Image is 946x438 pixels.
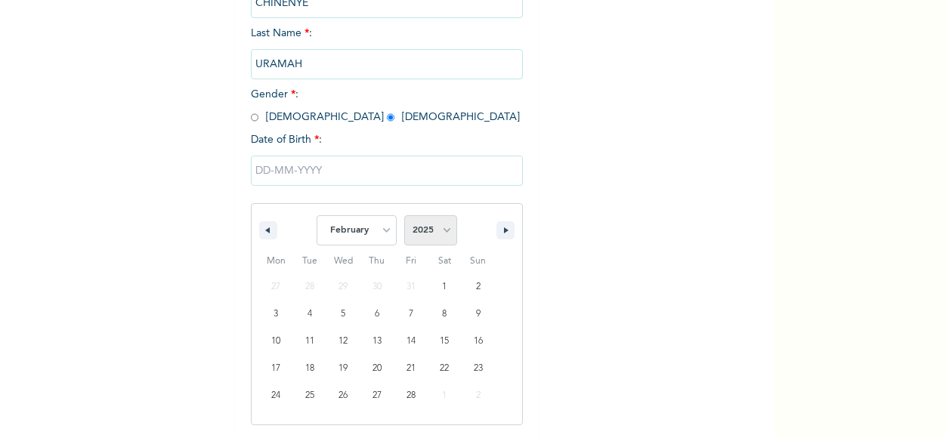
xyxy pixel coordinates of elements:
span: 16 [474,328,483,355]
button: 23 [461,355,495,382]
span: 3 [274,301,278,328]
span: Sat [428,249,462,273]
button: 16 [461,328,495,355]
button: 12 [326,328,360,355]
span: Gender : [DEMOGRAPHIC_DATA] [DEMOGRAPHIC_DATA] [251,89,520,122]
button: 4 [293,301,327,328]
span: 11 [305,328,314,355]
button: 20 [360,355,394,382]
button: 18 [293,355,327,382]
span: 7 [409,301,413,328]
span: 8 [442,301,447,328]
button: 6 [360,301,394,328]
span: 17 [271,355,280,382]
span: 18 [305,355,314,382]
span: 20 [373,355,382,382]
button: 9 [461,301,495,328]
span: Last Name : [251,28,523,69]
button: 11 [293,328,327,355]
span: Date of Birth : [251,132,322,148]
span: 19 [339,355,348,382]
button: 28 [394,382,428,409]
span: 26 [339,382,348,409]
span: Wed [326,249,360,273]
span: 14 [407,328,416,355]
button: 17 [259,355,293,382]
span: 25 [305,382,314,409]
input: DD-MM-YYYY [251,156,523,186]
span: 1 [442,273,447,301]
button: 3 [259,301,293,328]
span: 15 [440,328,449,355]
span: Sun [461,249,495,273]
span: Mon [259,249,293,273]
button: 2 [461,273,495,301]
span: 9 [476,301,481,328]
span: 21 [407,355,416,382]
button: 24 [259,382,293,409]
button: 14 [394,328,428,355]
span: 6 [375,301,379,328]
button: 7 [394,301,428,328]
button: 15 [428,328,462,355]
button: 8 [428,301,462,328]
span: 23 [474,355,483,382]
button: 22 [428,355,462,382]
span: 22 [440,355,449,382]
span: Thu [360,249,394,273]
span: 27 [373,382,382,409]
span: 12 [339,328,348,355]
input: Enter your last name [251,49,523,79]
button: 1 [428,273,462,301]
span: 5 [341,301,345,328]
button: 21 [394,355,428,382]
button: 26 [326,382,360,409]
button: 10 [259,328,293,355]
button: 19 [326,355,360,382]
span: 2 [476,273,481,301]
span: 13 [373,328,382,355]
span: 10 [271,328,280,355]
span: 28 [407,382,416,409]
button: 13 [360,328,394,355]
button: 25 [293,382,327,409]
span: 4 [308,301,312,328]
span: Fri [394,249,428,273]
span: 24 [271,382,280,409]
button: 5 [326,301,360,328]
button: 27 [360,382,394,409]
span: Tue [293,249,327,273]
